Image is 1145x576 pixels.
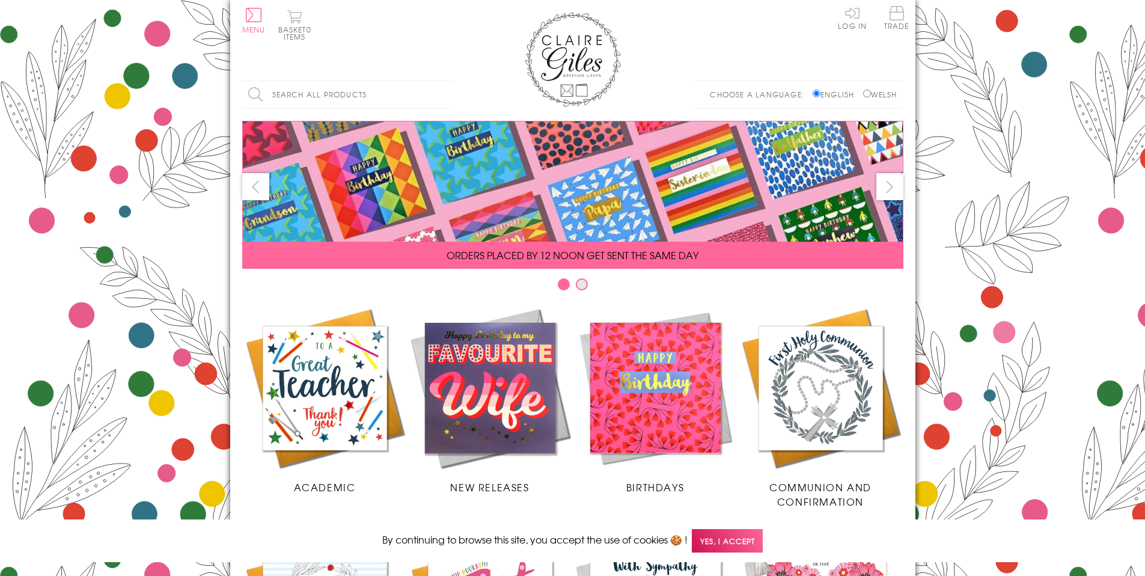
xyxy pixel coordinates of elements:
[242,173,269,200] button: prev
[525,12,621,107] img: Claire Giles Greetings Cards
[626,480,684,494] span: Birthdays
[692,529,763,553] span: Yes, I accept
[876,173,903,200] button: next
[769,480,872,509] span: Communion and Confirmation
[813,89,860,100] label: English
[863,90,871,97] input: Welsh
[294,480,356,494] span: Academic
[242,81,453,108] input: Search all products
[447,248,698,262] span: ORDERS PLACED BY 12 NOON GET SENT THE SAME DAY
[710,89,810,100] p: Choose a language:
[884,6,909,29] span: Trade
[441,81,453,108] input: Search
[558,278,570,290] button: Carousel Page 1 (Current Slide)
[813,90,820,97] input: English
[576,278,588,290] button: Carousel Page 2
[242,305,408,494] a: Academic
[450,480,529,494] span: New Releases
[573,305,738,494] a: Birthdays
[408,305,573,494] a: New Releases
[242,8,266,33] button: Menu
[838,6,867,29] a: Log In
[242,24,266,35] span: Menu
[278,10,311,40] button: Basket0 items
[284,24,311,42] span: 0 items
[884,6,909,32] a: Trade
[863,89,897,100] label: Welsh
[738,305,903,509] a: Communion and Confirmation
[242,278,903,296] div: Carousel Pagination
